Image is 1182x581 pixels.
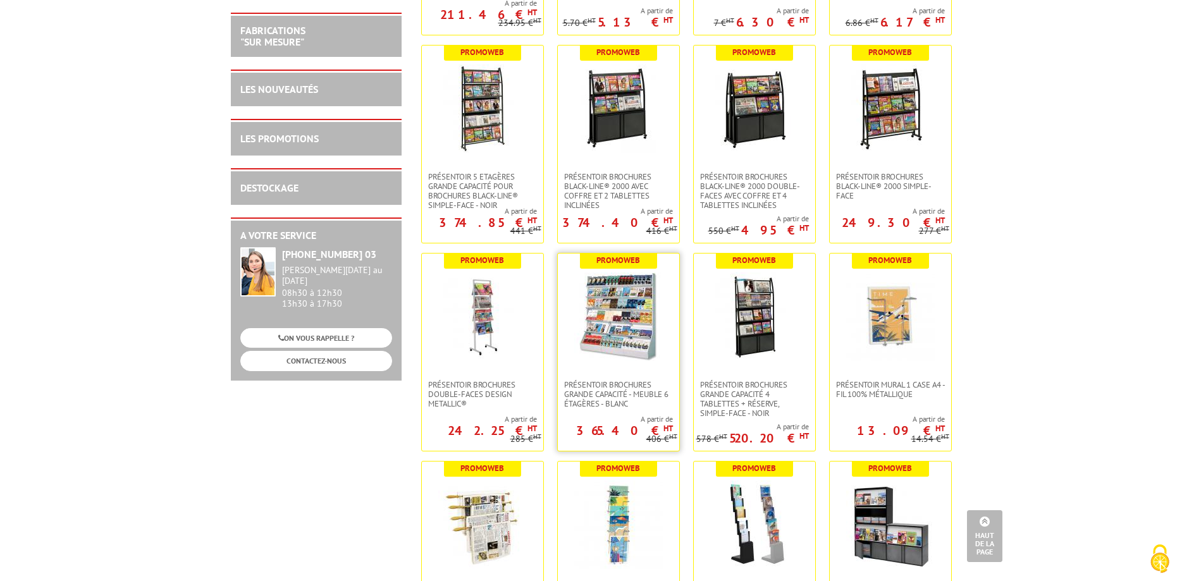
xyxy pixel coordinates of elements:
sup: HT [663,15,673,25]
b: Promoweb [460,255,504,266]
img: Présentoirs brochures pliants Zig-Zag compacts 5 cases + sac de rangement - 2 Modèles Gris ou Noir [710,480,799,569]
a: Présentoir brochures double-faces Design Metallic® [422,380,543,408]
b: Promoweb [596,47,640,58]
b: Promoweb [868,463,912,474]
span: A partir de [830,414,945,424]
sup: HT [588,16,596,25]
a: LES PROMOTIONS [240,132,319,145]
a: Présentoir brochures Black-Line® 2000 double-faces avec coffre et 4 tablettes inclinées [694,172,815,210]
sup: HT [870,16,878,25]
sup: HT [663,423,673,434]
p: 211.46 € [440,11,537,18]
p: 249.30 € [842,219,945,226]
b: Promoweb [732,463,776,474]
img: Présentoir brochures Black-Line® 2000 double-faces avec coffre et 4 tablettes inclinées [710,64,799,153]
sup: HT [669,224,677,233]
p: 6.30 € [736,18,809,26]
img: Présentoir 5 Etagères grande capacité pour brochures Black-Line® simple-face - Noir [438,64,527,153]
a: Présentoir brochures Black-Line® 2000 simple-face [830,172,951,200]
sup: HT [533,16,541,25]
a: LES NOUVEAUTÉS [240,83,318,95]
p: 234.95 € [498,18,541,28]
sup: HT [527,7,537,18]
img: Présentoir brochures Black-Line® 2000 simple-face [846,64,935,153]
img: Présentoir brochures Black-Line® 2000 avec coffre et 2 tablettes inclinées [581,64,656,153]
span: A partir de [558,414,673,424]
span: A partir de [708,214,809,224]
b: Promoweb [596,463,640,474]
sup: HT [731,224,739,233]
span: Présentoir brochures Black-Line® 2000 double-faces avec coffre et 4 tablettes inclinées [700,172,809,210]
p: 520.20 € [729,434,809,442]
sup: HT [663,215,673,226]
sup: HT [726,16,734,25]
span: Présentoir brochures Grande capacité 4 tablettes + réserve, simple-face - Noir [700,380,809,418]
div: 08h30 à 12h30 13h30 à 17h30 [282,265,392,309]
p: 14.54 € [911,434,949,444]
a: DESTOCKAGE [240,181,299,194]
span: A partir de [696,422,809,432]
span: A partir de [558,206,673,216]
b: Promoweb [732,255,776,266]
sup: HT [527,215,537,226]
sup: HT [935,215,945,226]
sup: HT [669,432,677,441]
p: 6.17 € [880,18,945,26]
span: Présentoir mural 1 case A4 - Fil 100% métallique [836,380,945,399]
div: [PERSON_NAME][DATE] au [DATE] [282,265,392,286]
b: Promoweb [596,255,640,266]
strong: [PHONE_NUMBER] 03 [282,248,376,260]
sup: HT [799,223,809,233]
b: Promoweb [460,463,504,474]
p: 5.13 € [598,18,673,26]
a: ON VOUS RAPPELLE ? [240,328,392,348]
span: Présentoir Brochures grande capacité - Meuble 6 étagères - Blanc [564,380,673,408]
a: FABRICATIONS"Sur Mesure" [240,24,305,48]
button: Cookies (fenêtre modale) [1138,538,1182,581]
h2: A votre service [240,230,392,242]
a: Présentoir 5 Etagères grande capacité pour brochures Black-Line® simple-face - Noir [422,172,543,210]
sup: HT [533,432,541,441]
a: Haut de la page [967,510,1002,562]
a: CONTACTEZ-NOUS [240,351,392,370]
p: 6.86 € [846,18,878,28]
span: Présentoir brochures Black-Line® 2000 simple-face [836,172,945,200]
p: 13.09 € [857,427,945,434]
span: A partir de [563,6,673,16]
b: Promoweb [732,47,776,58]
img: Présentoir mural 4 baguettes à journaux [438,480,527,569]
a: Présentoir Brochures grande capacité - Meuble 6 étagères - Blanc [558,380,679,408]
p: 374.40 € [562,219,673,226]
sup: HT [719,432,727,441]
p: 374.85 € [439,219,537,226]
sup: HT [935,423,945,434]
img: Cookies (fenêtre modale) [1144,543,1176,575]
span: A partir de [422,414,537,424]
img: widget-service.jpg [240,247,276,297]
span: A partir de [422,206,537,216]
sup: HT [533,224,541,233]
img: Présentoir Brochures grande capacité - Meuble 6 étagères - Blanc [574,272,663,361]
p: 550 € [708,226,739,236]
img: Présentoirs grande capacité pour brochures avec réserve + coffre [846,480,935,569]
sup: HT [941,432,949,441]
p: 285 € [510,434,541,444]
img: Présentoir mural 6 x A4 - Fil 100% métallique [574,480,663,569]
a: Présentoir mural 1 case A4 - Fil 100% métallique [830,380,951,399]
span: A partir de [846,6,945,16]
img: Présentoir mural 1 case A4 - Fil 100% métallique [846,272,935,361]
sup: HT [527,423,537,434]
sup: HT [799,431,809,441]
span: Présentoir brochures double-faces Design Metallic® [428,380,537,408]
sup: HT [799,15,809,25]
sup: HT [935,15,945,25]
img: Présentoir brochures Grande capacité 4 tablettes + réserve, simple-face - Noir [710,272,799,361]
span: Présentoir brochures Black-Line® 2000 avec coffre et 2 tablettes inclinées [564,172,673,210]
b: Promoweb [868,47,912,58]
p: 578 € [696,434,727,444]
span: A partir de [830,206,945,216]
p: 7 € [714,18,734,28]
p: 416 € [646,226,677,236]
b: Promoweb [460,47,504,58]
p: 441 € [510,226,541,236]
